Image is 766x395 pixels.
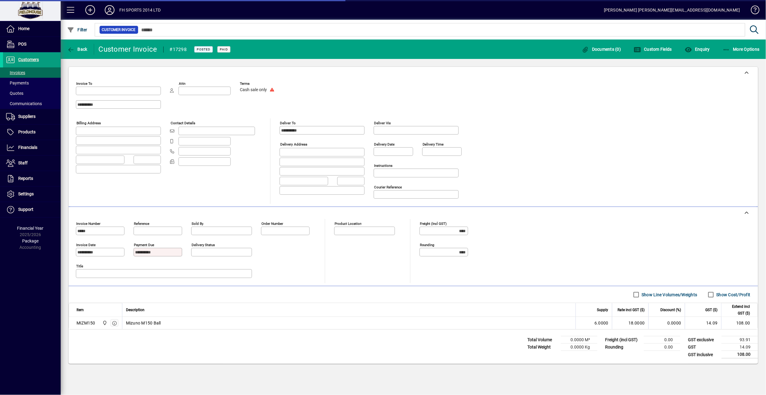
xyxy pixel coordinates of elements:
span: Mizuno M150 Ball [126,320,161,326]
a: Payments [3,78,61,88]
td: 108.00 [722,351,758,359]
a: Staff [3,156,61,171]
mat-label: Deliver To [280,121,296,125]
div: [PERSON_NAME] [PERSON_NAME][EMAIL_ADDRESS][DOMAIN_NAME] [604,5,740,15]
span: Central [101,320,108,326]
span: Cash sale only [240,88,267,92]
button: Documents (0) [580,44,623,55]
a: POS [3,37,61,52]
mat-label: Courier Reference [374,185,402,189]
button: More Options [721,44,761,55]
span: Suppliers [18,114,36,119]
span: Supply [597,307,608,313]
div: FH SPORTS 2014 LTD [119,5,161,15]
mat-label: Delivery date [374,142,395,146]
div: 18.0000 [616,320,645,326]
mat-label: Invoice number [76,222,100,226]
td: 0.00 [644,336,680,344]
td: Rounding [602,344,644,351]
td: 108.00 [721,317,758,329]
td: 0.0000 [649,317,685,329]
span: Communications [6,101,42,106]
td: 14.09 [685,317,721,329]
span: Paid [220,47,228,51]
span: Customers [18,57,39,62]
a: Settings [3,187,61,202]
span: Products [18,129,36,134]
span: Support [18,207,33,212]
a: Reports [3,171,61,186]
a: Products [3,125,61,140]
label: Show Line Volumes/Weights [641,292,697,298]
td: GST [685,344,722,351]
mat-label: Delivery status [192,243,215,247]
mat-label: Sold by [192,222,203,226]
mat-label: Reference [134,222,149,226]
mat-label: Deliver via [374,121,391,125]
a: Invoices [3,67,61,78]
button: Filter [66,24,89,35]
td: Freight (incl GST) [602,336,644,344]
mat-label: Invoice date [76,243,96,247]
td: 14.09 [722,344,758,351]
a: Financials [3,140,61,155]
td: 0.0000 M³ [561,336,597,344]
span: Quotes [6,91,23,96]
span: More Options [723,47,760,52]
td: GST inclusive [685,351,722,359]
span: Terms [240,82,276,86]
span: Description [126,307,145,313]
button: Profile [100,5,119,15]
div: MIZM150 [77,320,95,326]
span: Payments [6,81,29,85]
mat-label: Instructions [374,163,393,168]
a: Quotes [3,88,61,98]
a: Suppliers [3,109,61,124]
span: Reports [18,176,33,181]
mat-label: Invoice To [76,81,92,86]
span: Discount (%) [661,307,681,313]
mat-label: Freight (incl GST) [420,222,447,226]
td: 0.0000 Kg [561,344,597,351]
mat-label: Product location [335,222,362,226]
span: Extend incl GST ($) [725,303,750,317]
span: Enquiry [685,47,710,52]
span: Customer Invoice [102,27,136,33]
td: Total Volume [525,336,561,344]
span: Filter [67,27,87,32]
td: GST exclusive [685,336,722,344]
mat-label: Rounding [420,243,434,247]
span: GST ($) [706,307,718,313]
span: Settings [18,191,34,196]
button: Custom Fields [632,44,674,55]
span: Financials [18,145,37,150]
span: Staff [18,160,28,165]
button: Add [80,5,100,15]
span: POS [18,42,26,46]
td: 93.91 [722,336,758,344]
a: Home [3,21,61,36]
a: Support [3,202,61,217]
mat-label: Attn [179,81,186,86]
mat-label: Payment due [134,243,154,247]
button: Back [66,44,89,55]
span: Invoices [6,70,25,75]
span: Back [67,47,87,52]
div: #17298 [170,45,187,54]
label: Show Cost/Profit [715,292,751,298]
span: Rate incl GST ($) [618,307,645,313]
span: 6.0000 [595,320,609,326]
span: Financial Year [17,226,44,231]
span: Posted [197,47,210,51]
a: Communications [3,98,61,109]
td: 0.00 [644,344,680,351]
div: Customer Invoice [99,44,157,54]
button: Enquiry [683,44,711,55]
span: Item [77,307,84,313]
td: Total Weight [525,344,561,351]
a: Knowledge Base [746,1,758,21]
span: Documents (0) [582,47,621,52]
app-page-header-button: Back [61,44,94,55]
span: Custom Fields [634,47,672,52]
span: Package [22,239,39,243]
